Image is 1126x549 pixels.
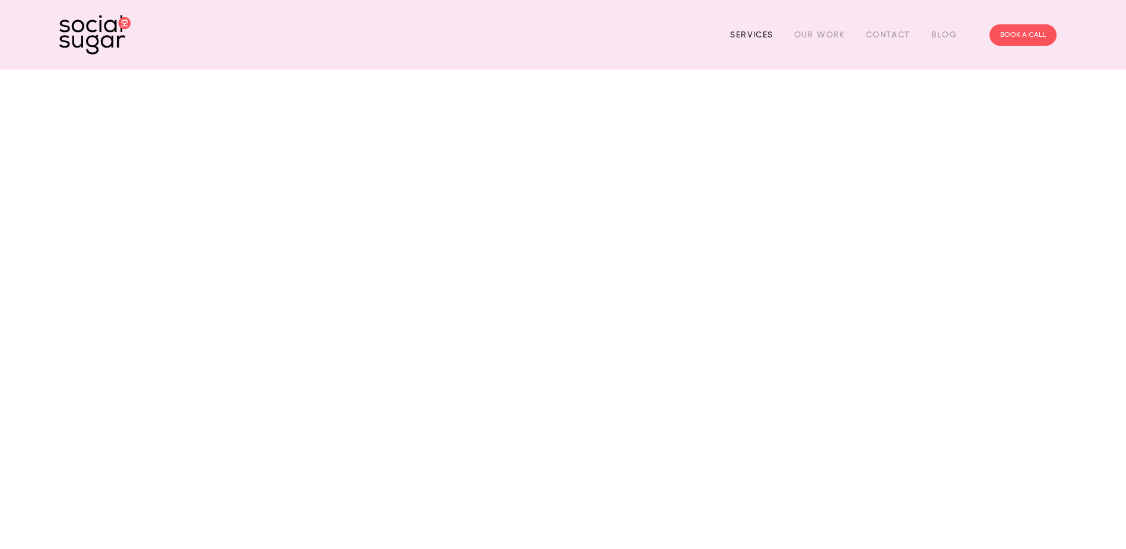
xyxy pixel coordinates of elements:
a: Services [730,26,773,44]
a: Blog [931,26,957,44]
img: SocialSugar [59,15,131,55]
a: Our Work [794,26,845,44]
a: BOOK A CALL [989,24,1057,46]
a: Contact [866,26,911,44]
